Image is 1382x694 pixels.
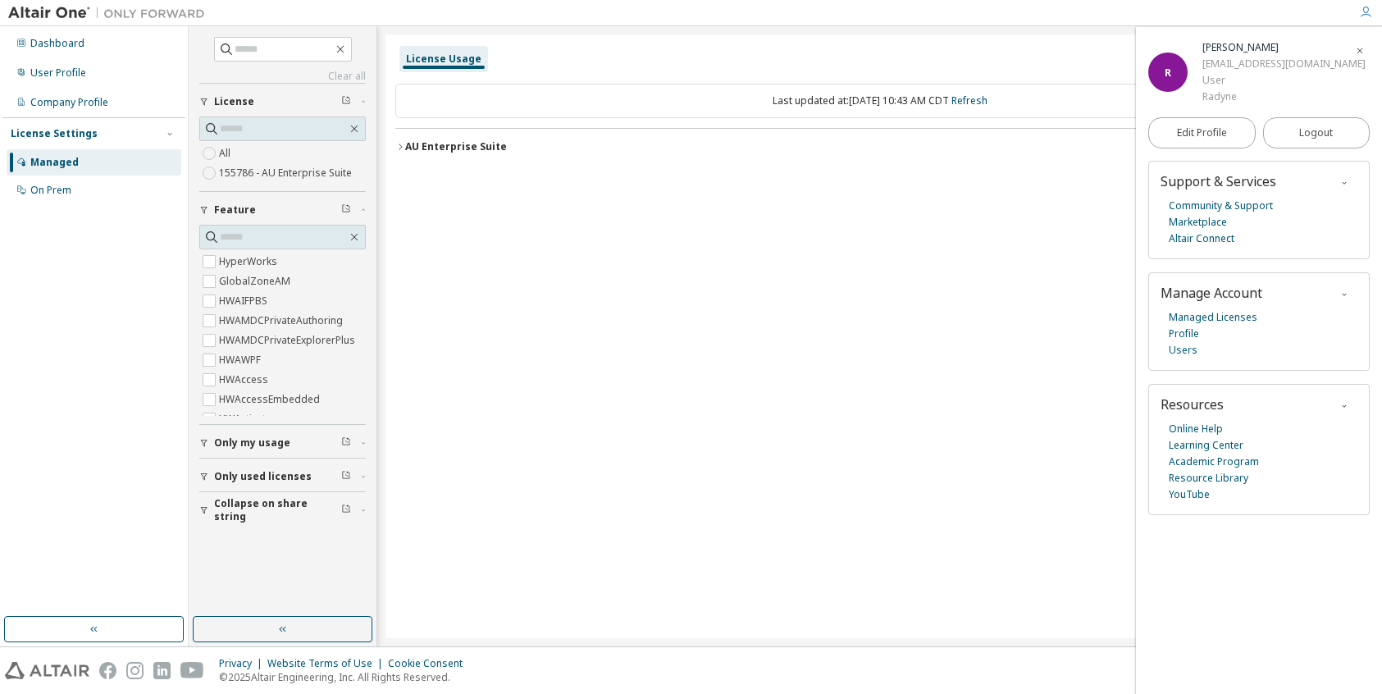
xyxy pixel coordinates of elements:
[341,203,351,217] span: Clear filter
[219,144,234,163] label: All
[219,272,294,291] label: GlobalZoneAM
[126,662,144,679] img: instagram.svg
[388,657,472,670] div: Cookie Consent
[5,662,89,679] img: altair_logo.svg
[1169,342,1197,358] a: Users
[11,127,98,140] div: License Settings
[214,436,290,450] span: Only my usage
[153,662,171,679] img: linkedin.svg
[219,163,355,183] label: 155786 - AU Enterprise Suite
[199,84,366,120] button: License
[1148,117,1256,148] a: Edit Profile
[199,492,366,528] button: Collapse on share string
[1169,231,1234,247] a: Altair Connect
[1161,395,1224,413] span: Resources
[1202,56,1366,72] div: [EMAIL_ADDRESS][DOMAIN_NAME]
[341,504,351,517] span: Clear filter
[99,662,116,679] img: facebook.svg
[199,459,366,495] button: Only used licenses
[341,470,351,483] span: Clear filter
[30,37,84,50] div: Dashboard
[395,129,1364,165] button: AU Enterprise SuiteLicense ID: 155786
[214,497,341,523] span: Collapse on share string
[219,390,323,409] label: HWAccessEmbedded
[30,184,71,197] div: On Prem
[219,370,271,390] label: HWAccess
[219,252,281,272] label: HyperWorks
[214,95,254,108] span: License
[199,70,366,83] a: Clear all
[1169,470,1248,486] a: Resource Library
[199,425,366,461] button: Only my usage
[1165,66,1171,80] span: R
[219,657,267,670] div: Privacy
[1161,284,1262,302] span: Manage Account
[267,657,388,670] div: Website Terms of Use
[1202,72,1366,89] div: User
[219,670,472,684] p: © 2025 Altair Engineering, Inc. All Rights Reserved.
[30,66,86,80] div: User Profile
[1169,214,1227,231] a: Marketplace
[1169,421,1223,437] a: Online Help
[341,95,351,108] span: Clear filter
[406,53,481,66] div: License Usage
[199,192,366,228] button: Feature
[1169,454,1259,470] a: Academic Program
[219,291,271,311] label: HWAIFPBS
[219,409,275,429] label: HWActivate
[1299,125,1333,141] span: Logout
[219,311,346,331] label: HWAMDCPrivateAuthoring
[1169,309,1257,326] a: Managed Licenses
[1161,172,1276,190] span: Support & Services
[1202,39,1366,56] div: Roberto Ovando-Martinez
[8,5,213,21] img: Altair One
[214,203,256,217] span: Feature
[30,156,79,169] div: Managed
[214,470,312,483] span: Only used licenses
[1169,437,1243,454] a: Learning Center
[951,94,987,107] a: Refresh
[180,662,204,679] img: youtube.svg
[395,84,1364,118] div: Last updated at: [DATE] 10:43 AM CDT
[1263,117,1371,148] button: Logout
[219,350,264,370] label: HWAWPF
[1202,89,1366,105] div: Radyne
[30,96,108,109] div: Company Profile
[405,140,507,153] div: AU Enterprise Suite
[1177,126,1227,139] span: Edit Profile
[1169,198,1273,214] a: Community & Support
[1169,326,1199,342] a: Profile
[219,331,358,350] label: HWAMDCPrivateExplorerPlus
[341,436,351,450] span: Clear filter
[1169,486,1210,503] a: YouTube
